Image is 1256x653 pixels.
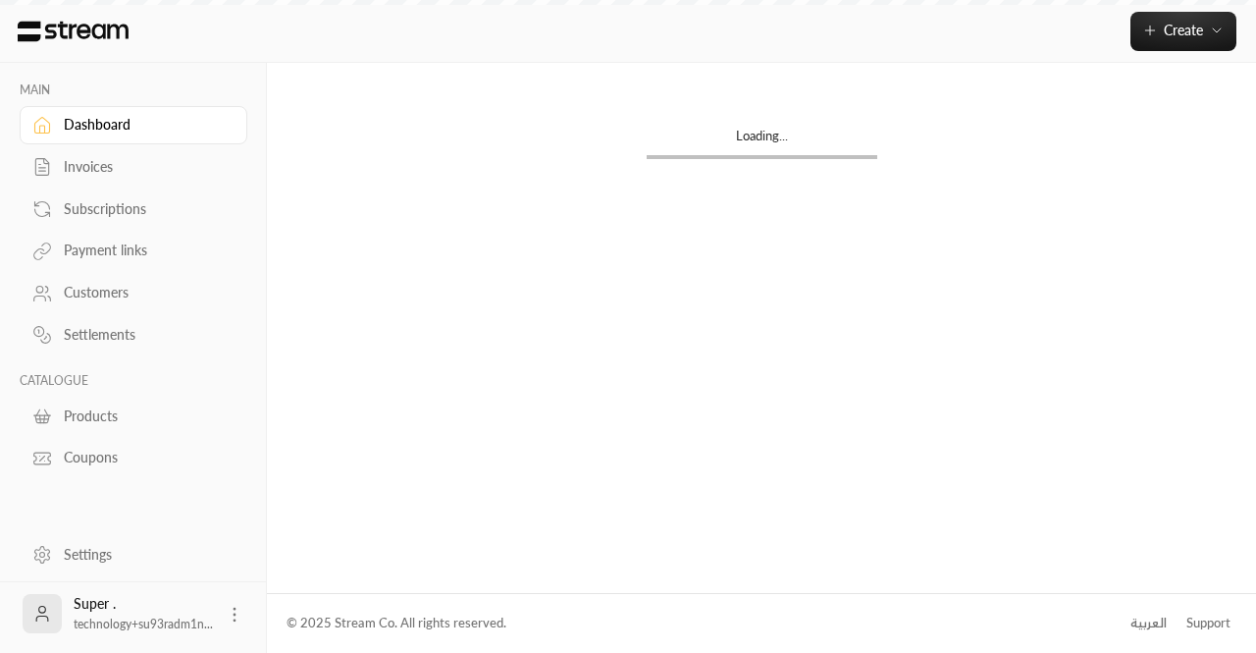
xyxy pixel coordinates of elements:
div: Dashboard [64,115,223,135]
div: Customers [64,283,223,302]
a: Invoices [20,148,247,187]
div: Invoices [64,157,223,177]
a: Coupons [20,439,247,477]
div: Coupons [64,448,223,467]
a: Payment links [20,232,247,270]
img: Logo [16,21,131,42]
button: Create [1130,12,1236,51]
div: Subscriptions [64,199,223,219]
p: CATALOGUE [20,373,247,389]
a: Products [20,397,247,435]
div: Payment links [64,241,223,260]
div: Loading... [647,127,877,155]
div: Settings [64,545,223,565]
a: Customers [20,274,247,312]
div: العربية [1130,614,1167,633]
div: © 2025 Stream Co. All rights reserved. [287,614,506,633]
span: technology+su93radm1n... [74,617,213,631]
a: Support [1179,606,1236,641]
div: Products [64,407,223,426]
a: Dashboard [20,106,247,144]
a: Subscriptions [20,190,247,228]
span: Create [1164,22,1203,38]
p: MAIN [20,82,247,98]
div: Super . [74,594,213,633]
a: Settings [20,535,247,573]
a: Settlements [20,316,247,354]
div: Settlements [64,325,223,345]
